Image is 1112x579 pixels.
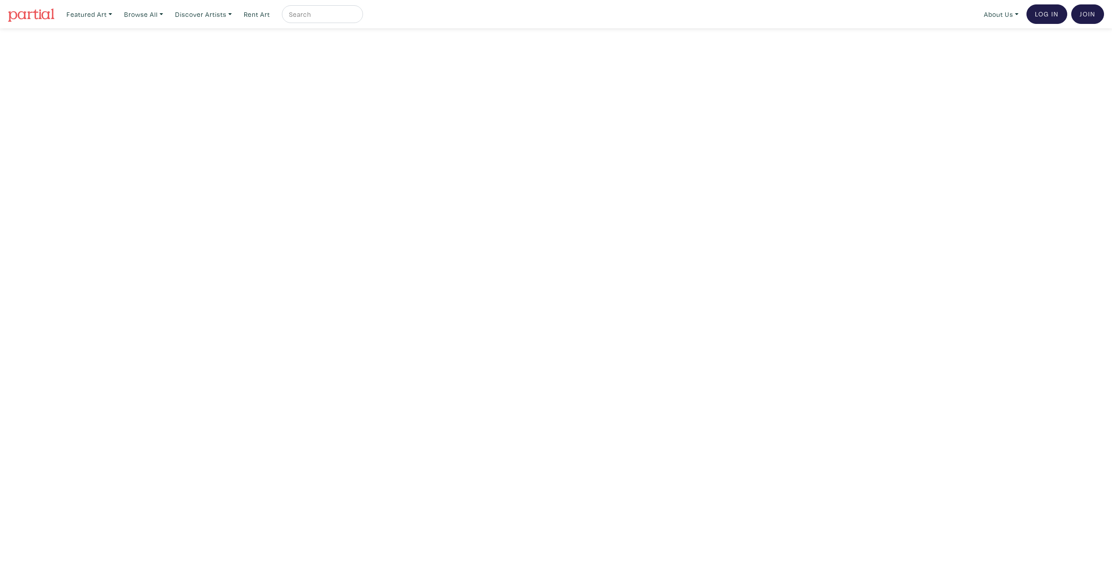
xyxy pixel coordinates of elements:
a: Discover Artists [171,5,236,23]
a: Log In [1026,4,1067,24]
input: Search [288,9,355,20]
a: Join [1071,4,1104,24]
a: Browse All [120,5,167,23]
a: Featured Art [62,5,116,23]
a: Rent Art [240,5,274,23]
a: About Us [980,5,1022,23]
